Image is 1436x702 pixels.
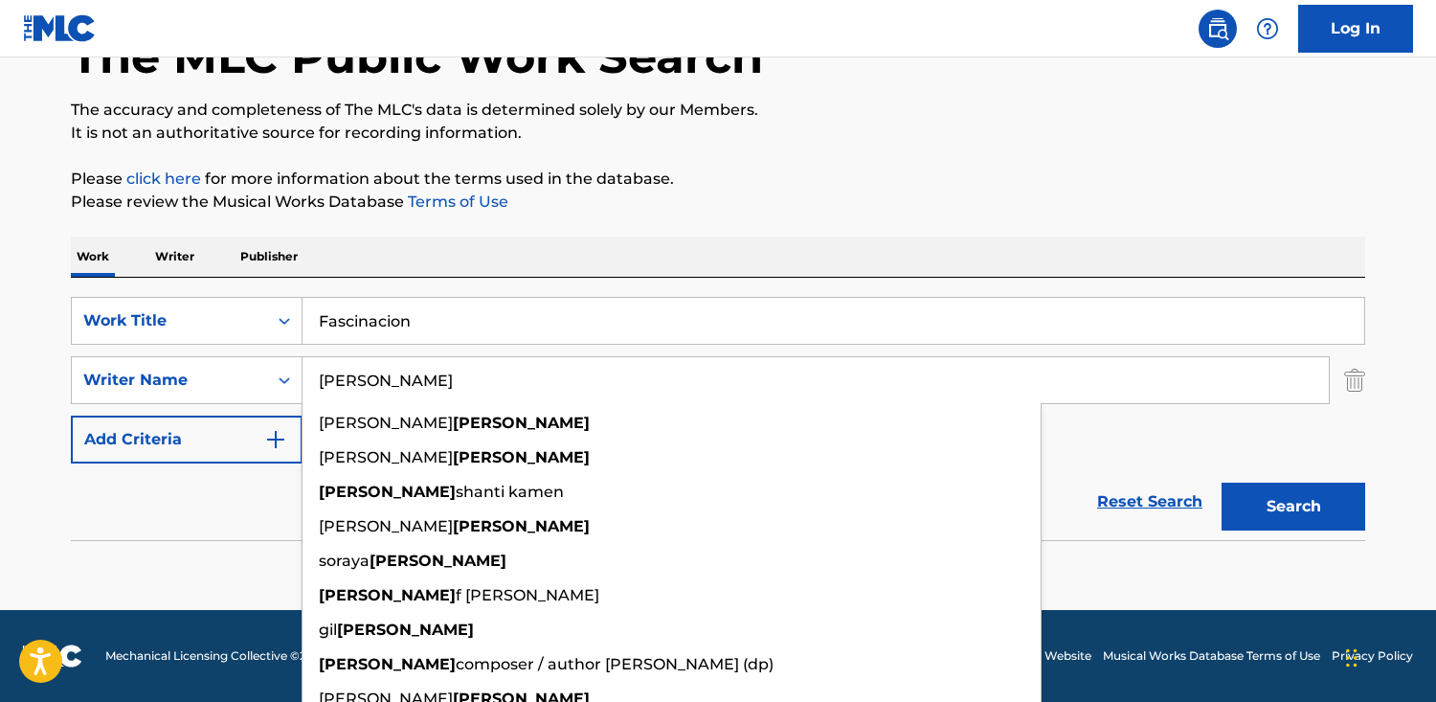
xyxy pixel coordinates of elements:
[1199,10,1237,48] a: Public Search
[23,14,97,42] img: MLC Logo
[337,621,474,639] strong: [PERSON_NAME]
[83,369,256,392] div: Writer Name
[453,414,590,432] strong: [PERSON_NAME]
[319,552,370,570] span: soraya
[319,621,337,639] span: gil
[1332,647,1413,665] a: Privacy Policy
[71,297,1365,540] form: Search Form
[1103,647,1320,665] a: Musical Works Database Terms of Use
[456,483,564,501] span: shanti kamen
[319,586,456,604] strong: [PERSON_NAME]
[1298,5,1413,53] a: Log In
[992,647,1091,665] a: The MLC Website
[319,448,453,466] span: [PERSON_NAME]
[1248,10,1287,48] div: Help
[149,237,200,277] p: Writer
[83,309,256,332] div: Work Title
[71,416,303,464] button: Add Criteria
[1344,356,1365,404] img: Delete Criterion
[71,99,1365,122] p: The accuracy and completeness of The MLC's data is determined solely by our Members.
[404,192,508,211] a: Terms of Use
[235,237,303,277] p: Publisher
[71,237,115,277] p: Work
[1340,610,1436,702] iframe: Chat Widget
[456,655,774,673] span: composer / author [PERSON_NAME] (dp)
[1346,629,1357,687] div: Drag
[453,517,590,535] strong: [PERSON_NAME]
[71,168,1365,191] p: Please for more information about the terms used in the database.
[126,170,201,188] a: click here
[1222,483,1365,531] button: Search
[319,483,456,501] strong: [PERSON_NAME]
[23,645,82,668] img: logo
[105,647,327,665] span: Mechanical Licensing Collective © 2025
[453,448,590,466] strong: [PERSON_NAME]
[1206,17,1229,40] img: search
[456,586,599,604] span: f [PERSON_NAME]
[71,191,1365,214] p: Please review the Musical Works Database
[71,122,1365,145] p: It is not an authoritative source for recording information.
[319,655,456,673] strong: [PERSON_NAME]
[319,414,453,432] span: [PERSON_NAME]
[319,517,453,535] span: [PERSON_NAME]
[1256,17,1279,40] img: help
[264,428,287,451] img: 9d2ae6d4665cec9f34b9.svg
[1088,481,1212,523] a: Reset Search
[370,552,506,570] strong: [PERSON_NAME]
